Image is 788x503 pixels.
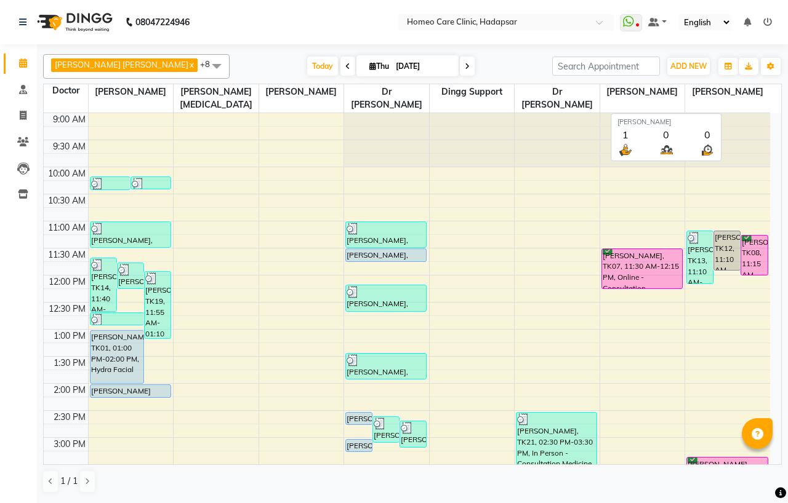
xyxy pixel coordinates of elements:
[174,84,259,113] span: [PERSON_NAME][MEDICAL_DATA]
[44,84,88,97] div: Doctor
[714,231,740,270] div: [PERSON_NAME], TK12, 11:10 AM-11:55 AM, In Person - Consultation
[670,61,707,71] span: ADD NEW
[346,222,426,247] div: [PERSON_NAME], TK11, 11:00 AM-11:30 AM, In Person - Follow Up,Medicine
[60,475,78,488] span: 1 / 1
[31,5,116,39] img: logo
[51,330,88,343] div: 1:00 PM
[46,194,88,207] div: 10:30 AM
[51,438,88,451] div: 3:00 PM
[145,272,171,338] div: [PERSON_NAME], TK19, 11:55 AM-01:10 PM, Medicine,Hydra Facial
[346,413,372,424] div: [PERSON_NAME], TK05, 02:30 PM-02:45 PM, In Person - Follow Up
[90,258,116,311] div: [PERSON_NAME], TK14, 11:40 AM-12:40 PM, In Person - Consultation,Medicine
[90,177,130,189] div: [PERSON_NAME], TK10, 10:10 AM-10:26 AM, Medicine,Courier Charges in City
[617,117,715,127] div: [PERSON_NAME]
[118,263,143,288] div: [PERSON_NAME], TK15, 11:45 AM-12:15 PM, In Person - Follow Up,Medicine
[659,127,674,142] div: 0
[90,385,171,397] div: [PERSON_NAME] MORE, TK02, 02:00 PM-02:15 PM, In Person - Follow Up
[50,140,88,153] div: 9:30 AM
[699,142,715,157] img: wait_time.png
[659,142,674,157] img: queue.png
[366,61,392,71] span: Thu
[46,167,88,180] div: 10:00 AM
[89,84,174,100] span: [PERSON_NAME]
[430,84,515,100] span: Dingg Support
[46,221,88,234] div: 11:00 AM
[346,354,426,379] div: [PERSON_NAME], TK20, 01:25 PM-01:55 PM, In Person - Follow Up,Medicine
[373,417,399,442] div: [PERSON_NAME], TK22, 02:35 PM-03:05 PM, In Person - Follow Up,Medicine
[687,231,713,283] div: [PERSON_NAME], TK13, 11:10 AM-12:10 PM, In Person - Consultation,Medicine
[685,84,770,100] span: [PERSON_NAME]
[346,249,426,261] div: [PERSON_NAME], TK03, 11:30 AM-11:45 AM, In Person - Follow Up
[617,127,633,142] div: 1
[741,236,767,275] div: [PERSON_NAME], TK08, 11:15 AM-12:00 PM, Online - Consultation
[617,142,633,157] img: serve.png
[400,421,426,447] div: [PERSON_NAME], TK23, 02:40 PM-03:10 PM, In Person - Follow Up,Medicine
[687,457,768,497] div: [PERSON_NAME] [PERSON_NAME], TK24, 03:20 PM-04:05 PM, Online - Consultation
[90,313,143,325] div: [PERSON_NAME], TK18, 12:40 PM-12:55 PM, Medicine
[90,222,171,247] div: [PERSON_NAME], TK16, 11:00 AM-11:30 AM, In Person - Follow Up,Medicine
[667,58,710,75] button: ADD NEW
[699,127,715,142] div: 0
[135,5,190,39] b: 08047224946
[51,384,88,397] div: 2:00 PM
[200,59,219,69] span: +8
[90,331,143,383] div: [PERSON_NAME], TK01, 01:00 PM-02:00 PM, Hydra Facial
[600,84,685,100] span: [PERSON_NAME]
[344,84,429,113] span: Dr [PERSON_NAME]
[392,57,454,76] input: 2025-09-04
[602,249,682,288] div: [PERSON_NAME], TK07, 11:30 AM-12:15 PM, Online - Consultation
[55,60,188,69] span: [PERSON_NAME] [PERSON_NAME]
[515,84,600,113] span: Dr [PERSON_NAME]
[517,413,597,465] div: [PERSON_NAME], TK21, 02:30 PM-03:30 PM, In Person - Consultation,Medicine
[346,285,426,311] div: [PERSON_NAME], TK17, 12:10 PM-12:40 PM, In Person - Follow Up,Medicine
[50,113,88,126] div: 9:00 AM
[552,57,660,76] input: Search Appointment
[46,303,88,315] div: 12:30 PM
[131,177,171,189] div: [PERSON_NAME], TK09, 10:10 AM-10:25 AM, Medicine
[307,57,338,76] span: Today
[188,60,194,69] a: x
[259,84,344,100] span: [PERSON_NAME]
[346,440,372,451] div: [PERSON_NAME], TK04, 03:00 PM-03:15 PM, Medicine
[51,411,88,424] div: 2:30 PM
[46,248,88,261] div: 11:30 AM
[46,275,88,288] div: 12:00 PM
[51,357,88,370] div: 1:30 PM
